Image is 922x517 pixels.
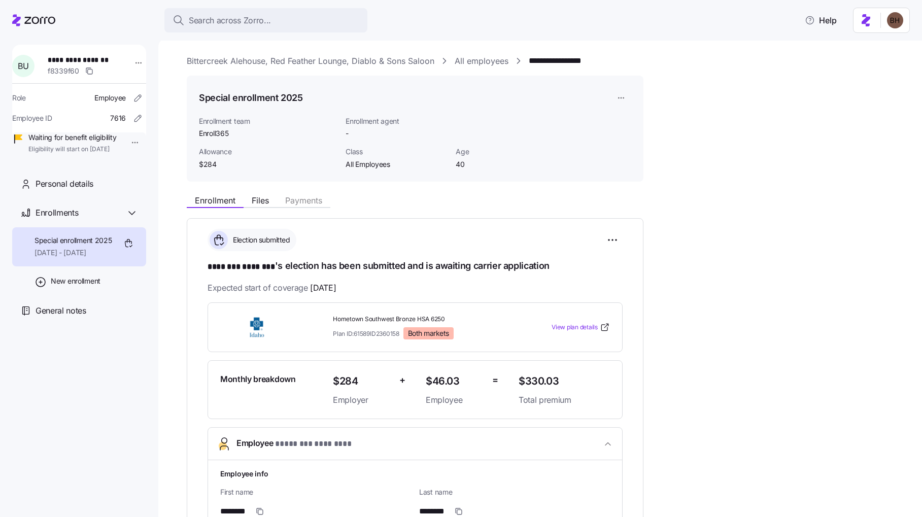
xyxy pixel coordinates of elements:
h1: Employee info [220,468,610,479]
span: Employee [94,93,126,103]
span: Hometown Southwest Bronze HSA 6250 [333,315,510,324]
span: Election submitted [230,235,290,245]
span: Payments [285,196,322,204]
span: Enrollment [195,196,235,204]
span: Employee [426,394,484,406]
span: Special enrollment 2025 [35,235,112,246]
span: Employee [236,437,351,451]
span: [DATE] - [DATE] [35,248,112,258]
span: View plan details [552,323,598,332]
span: [DATE] [310,282,336,294]
span: Last name [419,487,610,497]
span: Age [456,147,558,157]
button: Help [797,10,845,30]
h1: 's election has been submitted and is awaiting carrier application [208,259,623,273]
span: $46.03 [426,373,484,390]
button: Search across Zorro... [164,8,367,32]
span: $284 [199,159,337,169]
span: Class [346,147,448,157]
span: Search across Zorro... [189,14,271,27]
span: Employee ID [12,113,52,123]
span: 7616 [110,113,126,123]
span: Allowance [199,147,337,157]
span: General notes [36,304,86,317]
span: Both markets [408,329,449,338]
span: Enrollment team [199,116,337,126]
span: = [492,373,498,388]
span: Help [805,14,837,26]
span: Enrollment agent [346,116,448,126]
span: All Employees [346,159,448,169]
span: Enrollments [36,206,78,219]
span: $330.03 [519,373,610,390]
span: - [346,128,349,139]
a: Bittercreek Alehouse, Red Feather Lounge, Diablo & Sons Saloon [187,55,434,67]
a: All employees [455,55,508,67]
span: $284 [333,373,391,390]
span: Eligibility will start on [DATE] [28,145,116,154]
h1: Special enrollment 2025 [199,91,303,104]
span: New enrollment [51,276,100,286]
span: Monthly breakdown [220,373,296,386]
span: Personal details [36,178,93,190]
span: Waiting for benefit eligibility [28,132,116,143]
span: Files [252,196,269,204]
span: First name [220,487,411,497]
a: View plan details [552,322,610,332]
span: 40 [456,159,558,169]
span: Employer [333,394,391,406]
img: c3c218ad70e66eeb89914ccc98a2927c [887,12,903,28]
img: BlueCross of Idaho [220,316,293,339]
span: Plan ID: 61589ID2360158 [333,329,399,338]
span: Enroll365 [199,128,337,139]
span: + [399,373,405,388]
span: B U [18,62,28,70]
span: f8339f60 [48,66,79,76]
span: Expected start of coverage [208,282,336,294]
span: Total premium [519,394,610,406]
span: Role [12,93,26,103]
